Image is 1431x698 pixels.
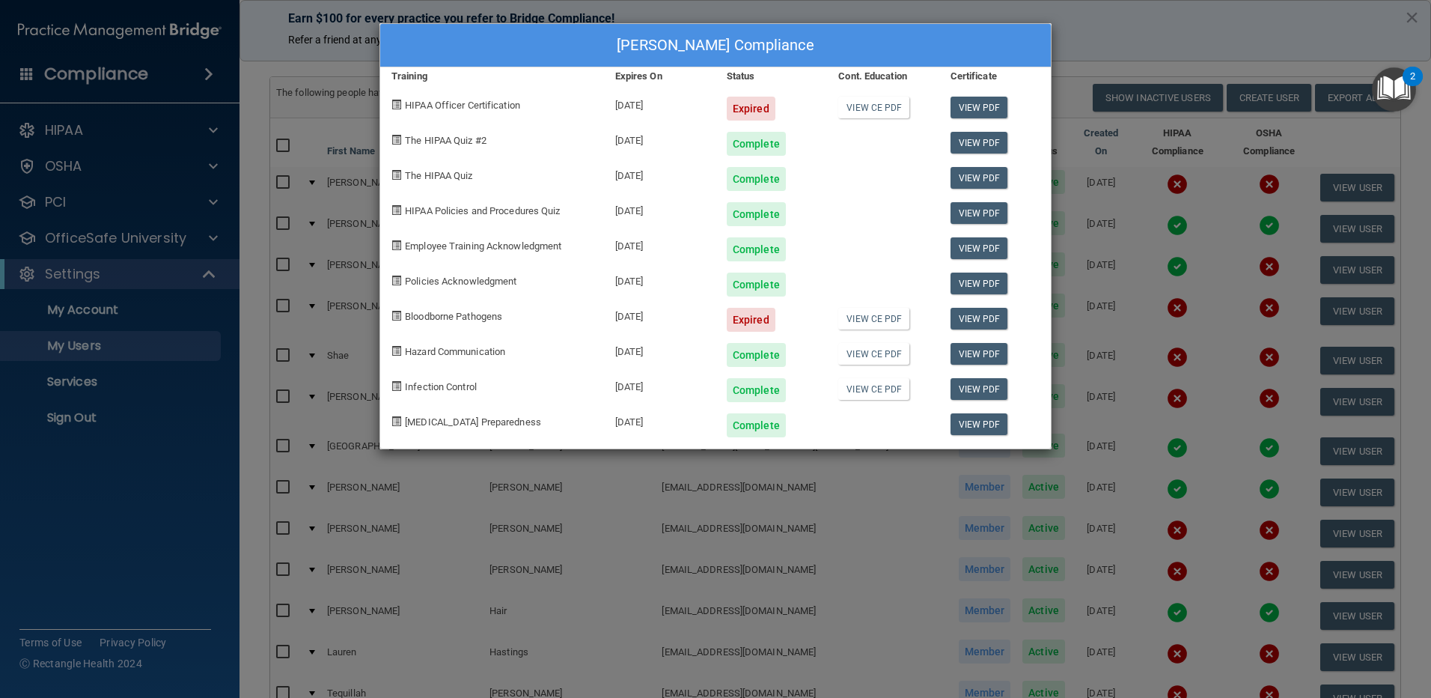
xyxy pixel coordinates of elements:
[727,343,786,367] div: Complete
[951,202,1008,224] a: View PDF
[604,261,715,297] div: [DATE]
[604,226,715,261] div: [DATE]
[405,100,520,111] span: HIPAA Officer Certification
[715,67,827,85] div: Status
[405,416,541,428] span: [MEDICAL_DATA] Preparedness
[727,308,775,332] div: Expired
[604,85,715,121] div: [DATE]
[604,332,715,367] div: [DATE]
[1372,67,1416,112] button: Open Resource Center, 2 new notifications
[951,167,1008,189] a: View PDF
[405,240,561,252] span: Employee Training Acknowledgment
[727,202,786,226] div: Complete
[405,346,505,357] span: Hazard Communication
[727,132,786,156] div: Complete
[405,205,560,216] span: HIPAA Policies and Procedures Quiz
[380,67,604,85] div: Training
[951,237,1008,259] a: View PDF
[1410,76,1415,96] div: 2
[405,276,516,287] span: Policies Acknowledgment
[727,237,786,261] div: Complete
[405,170,472,181] span: The HIPAA Quiz
[405,381,477,392] span: Infection Control
[838,343,909,365] a: View CE PDF
[951,378,1008,400] a: View PDF
[380,24,1051,67] div: [PERSON_NAME] Compliance
[604,191,715,226] div: [DATE]
[951,308,1008,330] a: View PDF
[951,273,1008,294] a: View PDF
[727,378,786,402] div: Complete
[604,67,715,85] div: Expires On
[727,167,786,191] div: Complete
[727,97,775,121] div: Expired
[727,273,786,297] div: Complete
[939,67,1051,85] div: Certificate
[827,67,939,85] div: Cont. Education
[405,135,486,146] span: The HIPAA Quiz #2
[604,297,715,332] div: [DATE]
[405,311,502,322] span: Bloodborne Pathogens
[838,97,909,118] a: View CE PDF
[838,308,909,330] a: View CE PDF
[604,121,715,156] div: [DATE]
[951,97,1008,118] a: View PDF
[604,402,715,437] div: [DATE]
[951,413,1008,435] a: View PDF
[838,378,909,400] a: View CE PDF
[951,343,1008,365] a: View PDF
[604,156,715,191] div: [DATE]
[951,132,1008,154] a: View PDF
[727,413,786,437] div: Complete
[604,367,715,402] div: [DATE]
